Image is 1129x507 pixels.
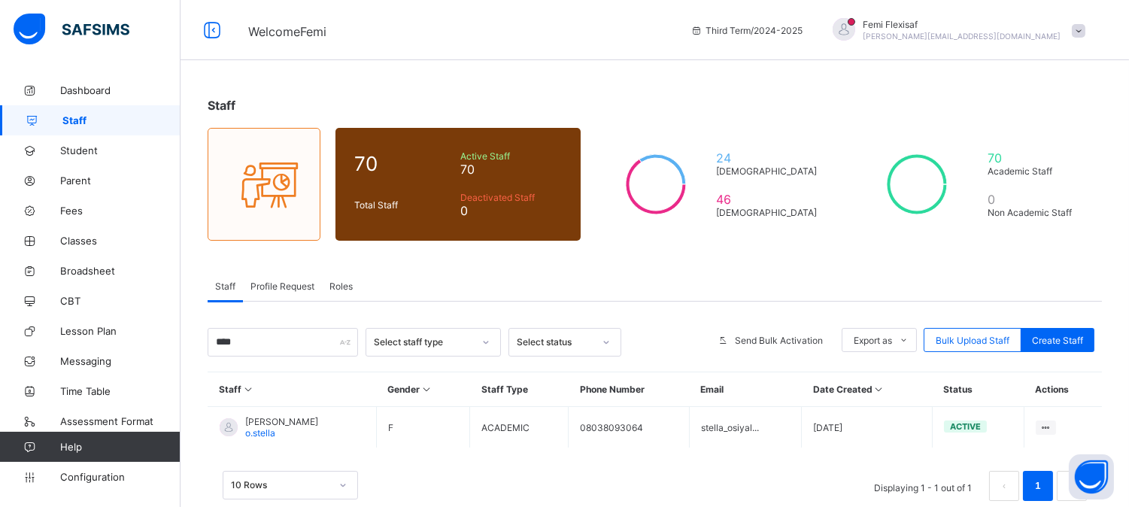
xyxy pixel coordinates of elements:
[354,152,453,175] span: 70
[250,281,314,292] span: Profile Request
[989,471,1019,501] button: prev page
[60,295,181,307] span: CBT
[716,165,822,177] span: [DEMOGRAPHIC_DATA]
[863,32,1061,41] span: [PERSON_NAME][EMAIL_ADDRESS][DOMAIN_NAME]
[14,14,129,45] img: safsims
[62,114,181,126] span: Staff
[1023,471,1053,501] li: 1
[376,407,469,448] td: F
[716,207,822,218] span: [DEMOGRAPHIC_DATA]
[1024,372,1102,407] th: Actions
[60,415,181,427] span: Assessment Format
[245,416,318,427] span: [PERSON_NAME]
[988,207,1083,218] span: Non Academic Staff
[517,337,593,348] div: Select status
[60,325,181,337] span: Lesson Plan
[470,372,569,407] th: Staff Type
[1032,335,1083,346] span: Create Staff
[60,441,180,453] span: Help
[60,84,181,96] span: Dashboard
[854,335,892,346] span: Export as
[420,384,432,395] i: Sort in Ascending Order
[989,471,1019,501] li: 上一页
[1057,471,1087,501] li: 下一页
[60,205,181,217] span: Fees
[802,372,933,407] th: Date Created
[936,335,1009,346] span: Bulk Upload Staff
[351,196,457,214] div: Total Staff
[818,18,1093,43] div: FemiFlexisaf
[60,471,180,483] span: Configuration
[208,98,235,113] span: Staff
[1030,476,1045,496] a: 1
[569,372,689,407] th: Phone Number
[690,25,803,36] span: session/term information
[863,19,1061,30] span: Femi Flexisaf
[248,24,326,39] span: Welcome Femi
[735,335,823,346] span: Send Bulk Activation
[873,384,885,395] i: Sort in Ascending Order
[569,407,689,448] td: 08038093064
[689,372,801,407] th: Email
[933,372,1024,407] th: Status
[60,385,181,397] span: Time Table
[60,235,181,247] span: Classes
[329,281,353,292] span: Roles
[460,150,562,162] span: Active Staff
[802,407,933,448] td: [DATE]
[60,144,181,156] span: Student
[374,337,473,348] div: Select staff type
[231,480,330,491] div: 10 Rows
[242,384,255,395] i: Sort in Ascending Order
[60,355,181,367] span: Messaging
[470,407,569,448] td: ACADEMIC
[988,150,1083,165] span: 70
[215,281,235,292] span: Staff
[460,162,562,177] span: 70
[950,421,981,432] span: active
[716,150,822,165] span: 24
[245,427,275,439] span: o.stella
[863,471,983,501] li: Displaying 1 - 1 out of 1
[460,192,562,203] span: Deactivated Staff
[689,407,801,448] td: stella_osiyal...
[1057,471,1087,501] button: next page
[60,175,181,187] span: Parent
[60,265,181,277] span: Broadsheet
[1069,454,1114,499] button: Open asap
[460,203,562,218] span: 0
[988,192,1083,207] span: 0
[716,192,822,207] span: 46
[988,165,1083,177] span: Academic Staff
[376,372,469,407] th: Gender
[208,372,377,407] th: Staff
